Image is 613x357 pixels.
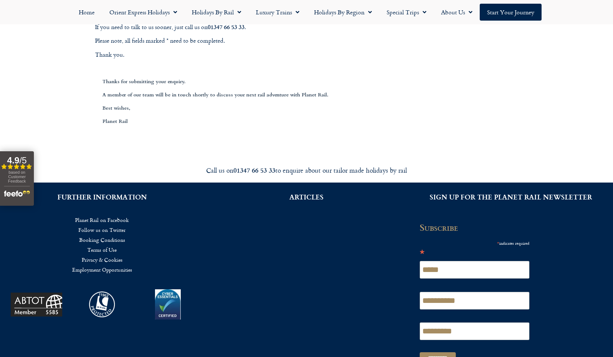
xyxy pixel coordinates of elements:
div: indicates required [420,238,529,247]
a: Booking Conditions [11,235,193,245]
a: Orient Express Holidays [102,4,184,21]
a: Luxury Trains [249,4,307,21]
nav: Menu [4,4,609,21]
a: Holidays by Rail [184,4,249,21]
h2: FURTHER INFORMATION [11,194,193,200]
div: Call us on to enquire about our tailor made holidays by rail [101,166,513,174]
a: Special Trips [379,4,434,21]
h2: SIGN UP FOR THE PLANET RAIL NEWSLETTER [420,194,602,200]
strong: 01347 66 53 33 [208,22,244,31]
a: Follow us on Twitter [11,225,193,235]
a: Planet Rail on Facebook [11,215,193,225]
a: Terms of Use [11,245,193,255]
h2: Subscribe [420,222,534,233]
h2: ARTICLES [215,194,398,200]
a: About Us [434,4,480,21]
a: Holidays by Region [307,4,379,21]
p: Please note, all fields marked * need to be completed. [95,36,371,46]
a: Start your Journey [480,4,542,21]
strong: 01347 66 53 33 [233,165,275,175]
p: Thank you. [95,50,371,60]
iframe: Form 0 [102,78,364,125]
a: Home [71,4,102,21]
nav: Menu [11,215,193,275]
a: Privacy & Cookies [11,255,193,265]
a: Employment Opportunities [11,265,193,275]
